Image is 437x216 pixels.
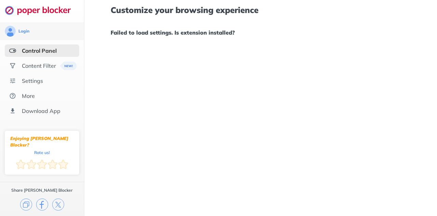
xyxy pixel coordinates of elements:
h1: Failed to load settings. Is extension installed? [111,28,410,37]
div: Rate us! [34,151,50,154]
h1: Customize your browsing experience [111,5,410,14]
img: settings.svg [9,77,16,84]
div: Settings [22,77,43,84]
div: Share [PERSON_NAME] Blocker [11,188,73,193]
img: avatar.svg [5,26,16,37]
div: Login [18,28,29,34]
img: menuBanner.svg [60,62,77,70]
img: about.svg [9,92,16,99]
div: Enjoying [PERSON_NAME] Blocker? [10,135,74,148]
img: copy.svg [20,199,32,211]
div: Content Filter [22,62,56,69]
img: x.svg [52,199,64,211]
img: logo-webpage.svg [5,5,78,15]
div: Control Panel [22,47,57,54]
div: Download App [22,107,60,114]
img: features-selected.svg [9,47,16,54]
img: download-app.svg [9,107,16,114]
img: social.svg [9,62,16,69]
div: More [22,92,35,99]
img: facebook.svg [36,199,48,211]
